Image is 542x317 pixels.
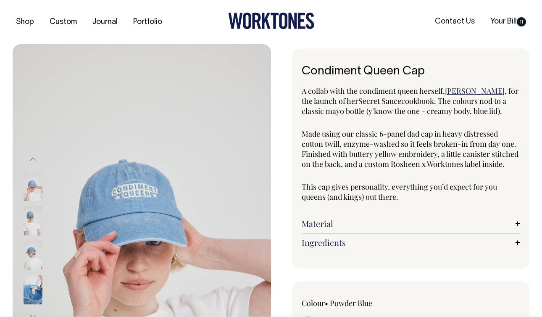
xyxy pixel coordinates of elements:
div: Colour [302,298,389,308]
h1: Condiment Queen Cap [302,65,520,78]
a: Material [302,219,520,229]
span: • [325,298,328,308]
label: Powder Blue [330,298,372,308]
a: Ingredients [302,238,520,248]
a: Custom [46,15,80,29]
a: Shop [13,15,37,29]
img: Condiment Queen Cap [24,172,42,201]
span: This cap gives personality, everything you’d expect for you queens (and kings) out there. [302,182,497,202]
a: Contact Us [431,15,478,29]
img: Condiment Queen Cap [24,240,42,270]
span: A collab with the condiment queen herself, [302,86,445,96]
span: cookbook. The colours nod to a classic mayo bottle (y’know the one - creamy body, blue lid). [302,96,506,116]
span: 11 [517,17,526,26]
button: Previous [26,150,39,169]
img: Condiment Queen Cap [24,206,42,235]
img: Condiment Queen Cap [24,275,42,304]
a: Portfolio [130,15,166,29]
a: Your Bill11 [487,15,529,29]
a: [PERSON_NAME] [445,86,505,96]
a: Journal [89,15,121,29]
span: , for the launch of her [302,86,518,106]
span: Made using our classic 6-panel dad cap in heavy distressed cotton twill, enzyme-washed so it feel... [302,129,518,169]
span: Secret Sauce [358,96,401,106]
